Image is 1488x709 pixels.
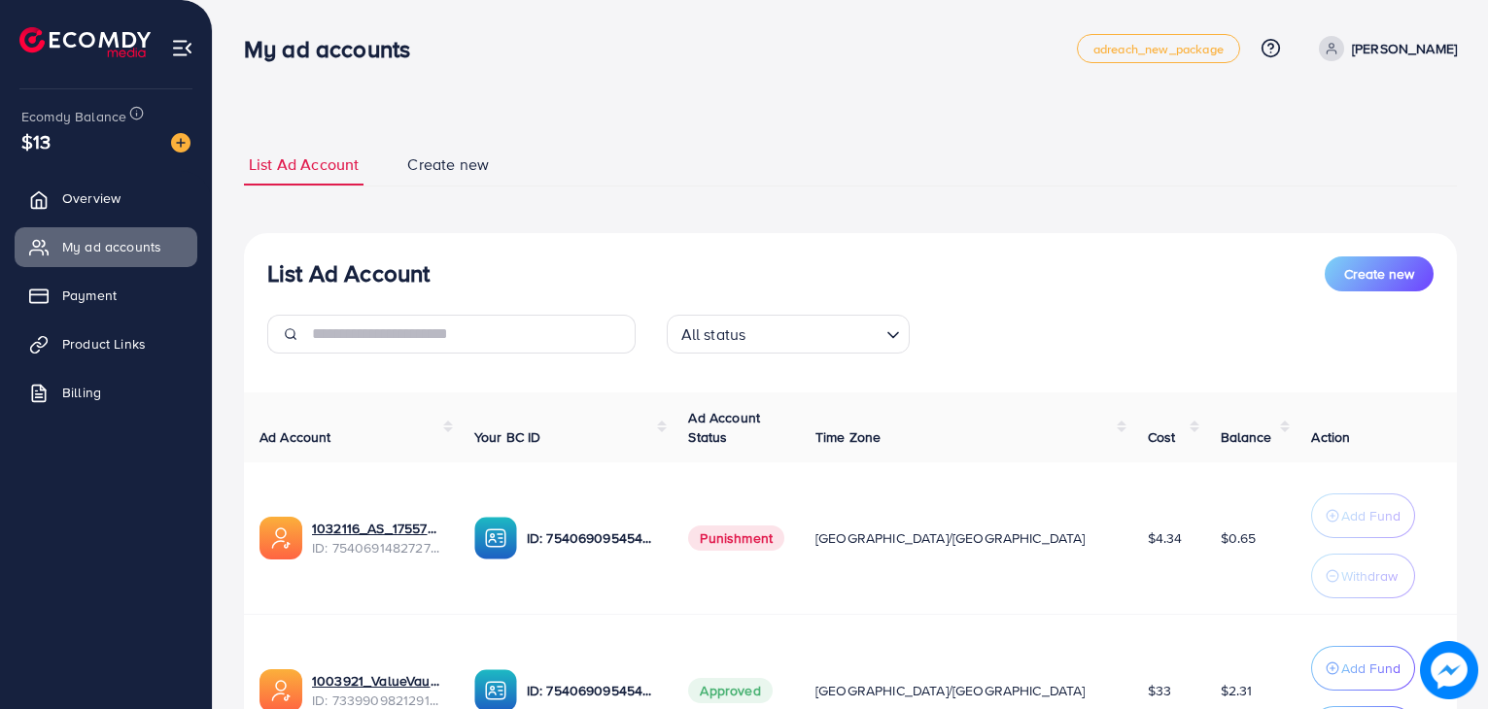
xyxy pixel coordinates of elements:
[171,37,193,59] img: menu
[1148,528,1183,548] span: $4.34
[474,427,541,447] span: Your BC ID
[62,188,121,208] span: Overview
[1341,564,1398,588] p: Withdraw
[1420,641,1478,699] img: image
[312,519,443,558] div: <span class='underline'>1032116_AS_1755704222613</span></br>7540691482727464967
[1325,256,1434,291] button: Create new
[62,334,146,354] span: Product Links
[260,427,331,447] span: Ad Account
[312,671,443,691] a: 1003921_ValueVault_1708955941628
[62,237,161,256] span: My ad accounts
[1221,681,1253,700] span: $2.31
[171,133,190,152] img: image
[62,286,117,305] span: Payment
[15,324,197,363] a: Product Links
[1221,528,1257,548] span: $0.65
[688,408,760,447] span: Ad Account Status
[527,679,658,702] p: ID: 7540690954542530567
[1093,43,1224,55] span: adreach_new_package
[19,27,151,57] img: logo
[474,517,517,559] img: ic-ba-acc.ded83a64.svg
[244,35,426,63] h3: My ad accounts
[667,315,910,354] div: Search for option
[1148,681,1171,700] span: $33
[312,538,443,557] span: ID: 7540691482727464967
[260,517,302,559] img: ic-ads-acc.e4c84228.svg
[15,179,197,218] a: Overview
[815,681,1086,700] span: [GEOGRAPHIC_DATA]/[GEOGRAPHIC_DATA]
[21,107,126,126] span: Ecomdy Balance
[312,519,443,538] a: 1032116_AS_1755704222613
[21,127,51,155] span: $13
[62,383,101,402] span: Billing
[1311,554,1415,598] button: Withdraw
[15,373,197,412] a: Billing
[249,153,359,176] span: List Ad Account
[1341,657,1401,680] p: Add Fund
[1148,427,1176,447] span: Cost
[15,276,197,315] a: Payment
[815,528,1086,548] span: [GEOGRAPHIC_DATA]/[GEOGRAPHIC_DATA]
[1344,264,1414,284] span: Create new
[1311,493,1415,538] button: Add Fund
[1352,37,1457,60] p: [PERSON_NAME]
[1311,427,1350,447] span: Action
[1341,504,1401,527] p: Add Fund
[1077,34,1240,63] a: adreach_new_package
[751,317,878,349] input: Search for option
[407,153,489,176] span: Create new
[688,678,772,703] span: Approved
[1221,427,1272,447] span: Balance
[15,227,197,266] a: My ad accounts
[1311,36,1457,61] a: [PERSON_NAME]
[677,321,750,349] span: All status
[267,259,430,287] h3: List Ad Account
[688,525,784,551] span: Punishment
[815,427,881,447] span: Time Zone
[1311,646,1415,691] button: Add Fund
[527,526,658,550] p: ID: 7540690954542530567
